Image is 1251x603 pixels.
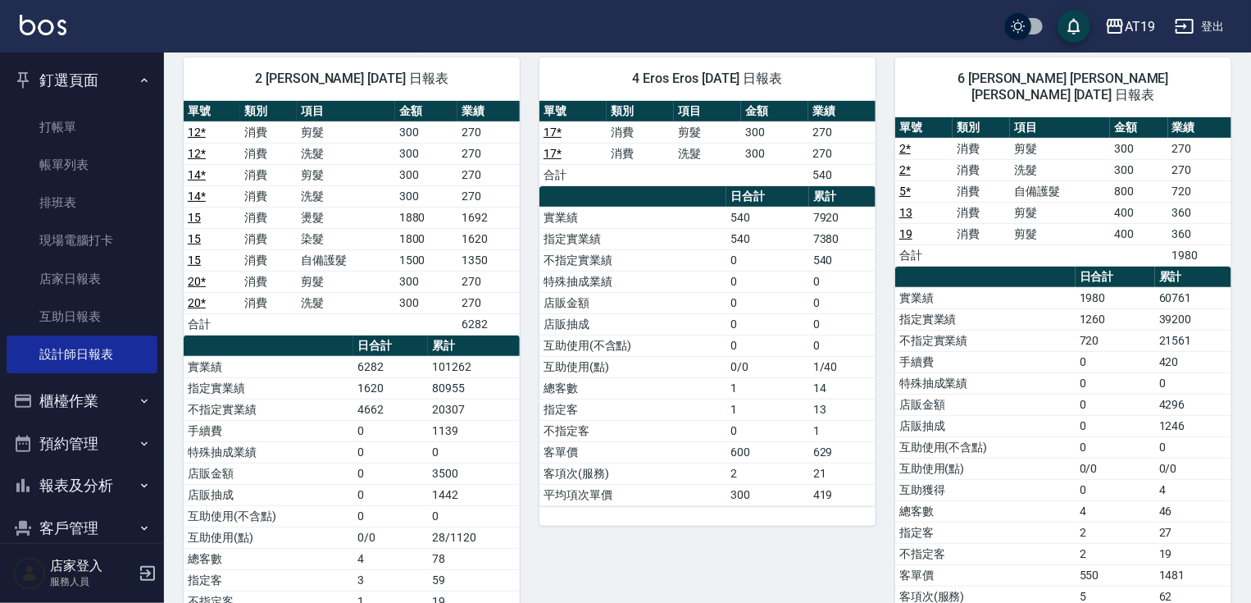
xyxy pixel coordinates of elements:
[726,484,809,505] td: 300
[184,569,353,591] td: 指定客
[1155,308,1231,330] td: 39200
[50,558,134,574] h5: 店家登入
[353,569,428,591] td: 3
[674,121,741,143] td: 剪髮
[539,313,726,335] td: 店販抽成
[395,271,457,292] td: 300
[7,108,157,146] a: 打帳單
[895,564,1076,586] td: 客單價
[539,484,726,505] td: 平均項次單價
[184,313,240,335] td: 合計
[395,101,457,122] th: 金額
[50,574,134,589] p: 服務人員
[895,479,1076,500] td: 互助獲得
[895,117,953,139] th: 單號
[457,164,520,185] td: 270
[428,569,520,591] td: 59
[1010,159,1110,180] td: 洗髮
[539,420,726,441] td: 不指定客
[240,271,297,292] td: 消費
[184,527,353,548] td: 互助使用(點)
[203,71,500,87] span: 2 [PERSON_NAME] [DATE] 日報表
[539,249,726,271] td: 不指定實業績
[428,548,520,569] td: 78
[457,207,520,228] td: 1692
[953,138,1010,159] td: 消費
[1110,202,1167,223] td: 400
[1125,16,1155,37] div: AT19
[726,186,809,208] th: 日合計
[1110,159,1167,180] td: 300
[1110,223,1167,244] td: 400
[895,351,1076,372] td: 手續費
[395,228,457,249] td: 1800
[726,420,809,441] td: 0
[895,436,1076,458] td: 互助使用(不含點)
[7,464,157,507] button: 報表及分析
[1155,436,1231,458] td: 0
[1155,330,1231,351] td: 21561
[539,271,726,292] td: 特殊抽成業績
[428,484,520,505] td: 1442
[395,249,457,271] td: 1500
[1155,564,1231,586] td: 1481
[726,377,809,399] td: 1
[297,121,395,143] td: 剪髮
[1076,287,1155,308] td: 1980
[240,164,297,185] td: 消費
[457,271,520,292] td: 270
[1076,543,1155,564] td: 2
[809,249,876,271] td: 540
[1155,543,1231,564] td: 19
[1168,11,1231,42] button: 登出
[297,249,395,271] td: 自備護髮
[809,441,876,463] td: 629
[726,463,809,484] td: 2
[539,101,607,122] th: 單號
[726,313,809,335] td: 0
[7,146,157,184] a: 帳單列表
[395,121,457,143] td: 300
[809,292,876,313] td: 0
[1076,351,1155,372] td: 0
[7,59,157,102] button: 釘選頁面
[1110,117,1167,139] th: 金額
[428,377,520,399] td: 80955
[240,185,297,207] td: 消費
[741,101,808,122] th: 金額
[895,308,1076,330] td: 指定實業績
[539,292,726,313] td: 店販金額
[1168,117,1232,139] th: 業績
[297,292,395,313] td: 洗髮
[1155,479,1231,500] td: 4
[895,522,1076,543] td: 指定客
[559,71,856,87] span: 4 Eros Eros [DATE] 日報表
[953,223,1010,244] td: 消費
[1076,564,1155,586] td: 550
[457,101,520,122] th: 業績
[7,260,157,298] a: 店家日報表
[539,207,726,228] td: 實業績
[895,543,1076,564] td: 不指定客
[395,185,457,207] td: 300
[395,207,457,228] td: 1880
[7,336,157,373] a: 設計師日報表
[353,336,428,357] th: 日合計
[1168,202,1232,223] td: 360
[539,377,726,399] td: 總客數
[895,415,1076,436] td: 店販抽成
[1168,159,1232,180] td: 270
[184,356,353,377] td: 實業績
[240,121,297,143] td: 消費
[674,143,741,164] td: 洗髮
[353,377,428,399] td: 1620
[428,441,520,463] td: 0
[1010,202,1110,223] td: 剪髮
[607,121,674,143] td: 消費
[1099,10,1162,43] button: AT19
[184,441,353,463] td: 特殊抽成業績
[1168,138,1232,159] td: 270
[353,420,428,441] td: 0
[1168,180,1232,202] td: 720
[395,143,457,164] td: 300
